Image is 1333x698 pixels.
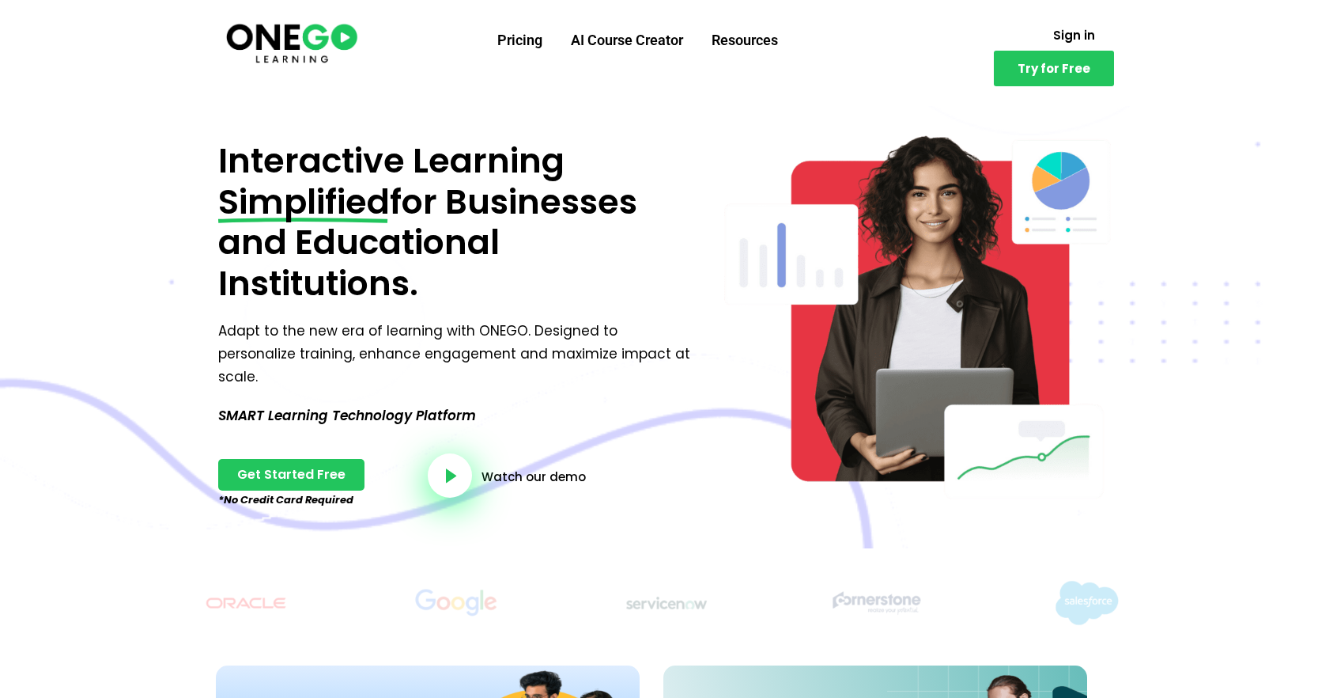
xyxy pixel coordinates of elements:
img: Title [160,580,331,626]
img: Title [581,580,752,626]
img: Title [371,580,542,626]
a: Resources [697,20,792,61]
span: Get Started Free [237,468,346,481]
span: for Businesses and Educational Institutions. [218,178,637,307]
a: Watch our demo [481,471,586,483]
span: Interactive Learning [218,137,565,184]
span: Try for Free [1018,63,1090,74]
a: Sign in [1034,20,1114,51]
p: SMART Learning Technology Platform [218,404,697,427]
a: Try for Free [994,51,1114,86]
em: *No Credit Card Required [218,492,353,507]
a: Get Started Free [218,459,364,491]
a: Pricing [483,20,557,61]
img: Title [1002,580,1173,626]
span: Simplified [218,182,390,223]
a: AI Course Creator [557,20,697,61]
p: Adapt to the new era of learning with ONEGO. Designed to personalize training, enhance engagement... [218,320,697,389]
img: Title [791,580,962,626]
span: Sign in [1053,29,1095,41]
a: video-button [428,453,472,498]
